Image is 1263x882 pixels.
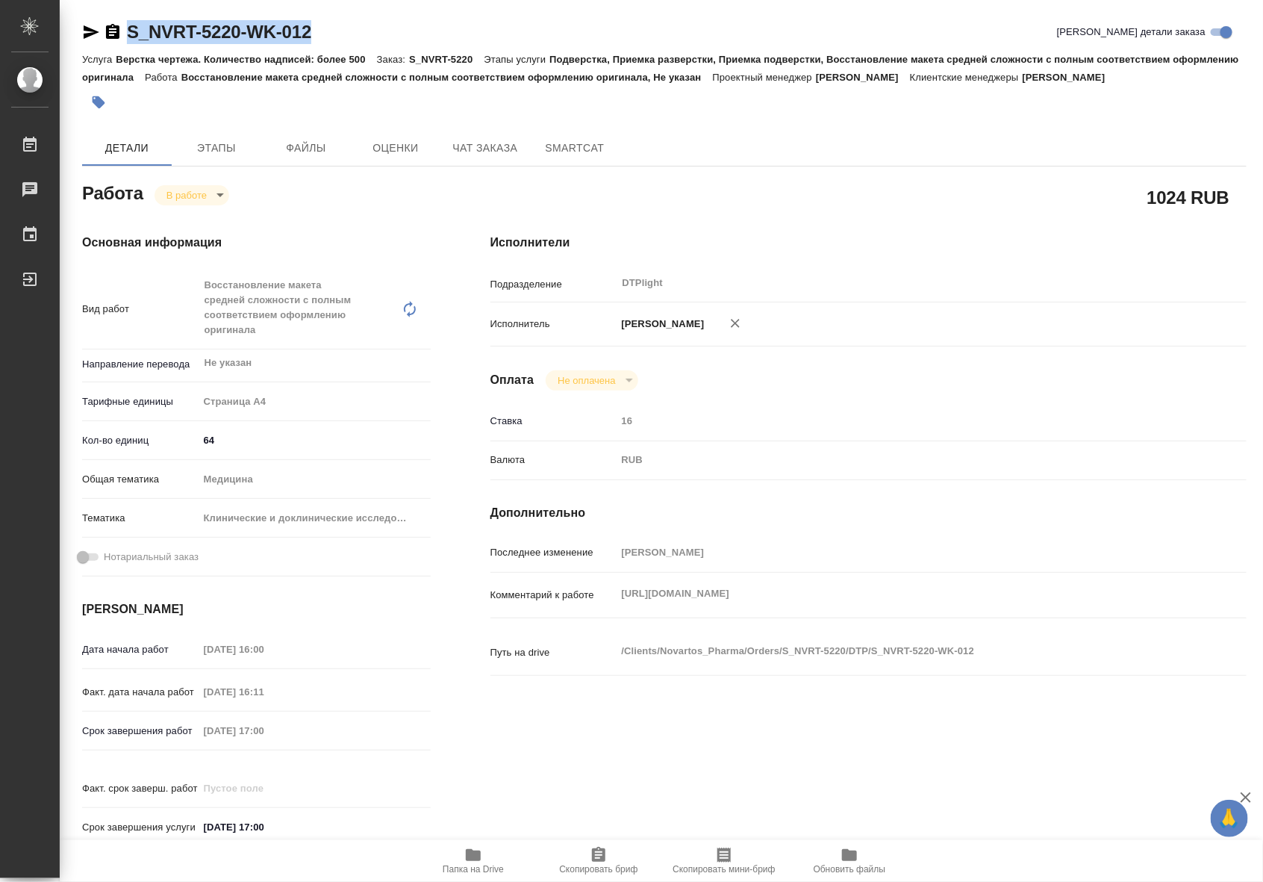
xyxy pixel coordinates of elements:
[82,781,199,796] p: Факт. срок заверш. работ
[617,410,1184,432] input: Пустое поле
[82,724,199,739] p: Срок завершения работ
[910,72,1023,83] p: Клиентские менеджеры
[787,840,912,882] button: Обновить файлы
[409,54,484,65] p: S_NVRT-5220
[1023,72,1117,83] p: [PERSON_NAME]
[490,277,617,292] p: Подразделение
[199,467,431,492] div: Медицина
[199,816,329,838] input: ✎ Введи что-нибудь
[82,86,115,119] button: Добавить тэг
[1211,800,1248,837] button: 🙏
[199,720,329,742] input: Пустое поле
[490,234,1247,252] h4: Исполнители
[104,23,122,41] button: Скопировать ссылку
[490,414,617,429] p: Ставка
[82,357,199,372] p: Направление перевода
[82,685,199,700] p: Факт. дата начала работ
[617,541,1184,563] input: Пустое поле
[377,54,409,65] p: Заказ:
[82,54,1239,83] p: Подверстка, Приемка разверстки, Приемка подверстки, Восстановление макета средней сложности с пол...
[617,317,705,332] p: [PERSON_NAME]
[490,453,617,468] p: Валюта
[82,23,100,41] button: Скопировать ссылку для ЯМессенджера
[199,506,431,531] div: Клинические и доклинические исследования
[82,511,199,526] p: Тематика
[270,139,342,158] span: Файлы
[1147,184,1229,210] h2: 1024 RUB
[617,447,1184,473] div: RUB
[127,22,311,42] a: S_NVRT-5220-WK-012
[155,185,229,205] div: В работе
[82,54,116,65] p: Услуга
[181,139,252,158] span: Этапы
[814,864,886,875] span: Обновить файлы
[719,307,752,340] button: Удалить исполнителя
[82,234,431,252] h4: Основная информация
[162,189,211,202] button: В работе
[816,72,910,83] p: [PERSON_NAME]
[199,429,431,451] input: ✎ Введи что-нибудь
[199,389,431,414] div: Страница А4
[490,371,534,389] h4: Оплата
[199,777,329,799] input: Пустое поле
[116,54,376,65] p: Верстка чертежа. Количество надписей: более 500
[82,178,143,205] h2: Работа
[82,642,199,657] p: Дата начала работ
[82,472,199,487] p: Общая тематика
[1057,25,1206,40] span: [PERSON_NAME] детали заказа
[145,72,181,83] p: Работа
[91,139,163,158] span: Детали
[553,374,620,387] button: Не оплачена
[546,370,637,391] div: В работе
[1217,803,1242,834] span: 🙏
[82,600,431,618] h4: [PERSON_NAME]
[199,681,329,703] input: Пустое поле
[661,840,787,882] button: Скопировать мини-бриф
[104,550,199,565] span: Нотариальный заказ
[181,72,713,83] p: Восстановление макета средней сложности с полным соответствием оформлению оригинала, Не указан
[490,504,1247,522] h4: Дополнительно
[490,317,617,332] p: Исполнитель
[443,864,504,875] span: Папка на Drive
[490,645,617,660] p: Путь на drive
[536,840,661,882] button: Скопировать бриф
[490,545,617,560] p: Последнее изменение
[82,394,199,409] p: Тарифные единицы
[539,139,611,158] span: SmartCat
[490,588,617,603] p: Комментарий к работе
[360,139,431,158] span: Оценки
[82,820,199,835] p: Срок завершения услуги
[713,72,816,83] p: Проектный менеджер
[484,54,550,65] p: Этапы услуги
[82,433,199,448] p: Кол-во единиц
[617,581,1184,606] textarea: [URL][DOMAIN_NAME]
[449,139,521,158] span: Чат заказа
[617,639,1184,664] textarea: /Clients/Novartos_Pharma/Orders/S_NVRT-5220/DTP/S_NVRT-5220-WK-012
[411,840,536,882] button: Папка на Drive
[82,302,199,317] p: Вид работ
[199,639,329,660] input: Пустое поле
[673,864,775,875] span: Скопировать мини-бриф
[559,864,637,875] span: Скопировать бриф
